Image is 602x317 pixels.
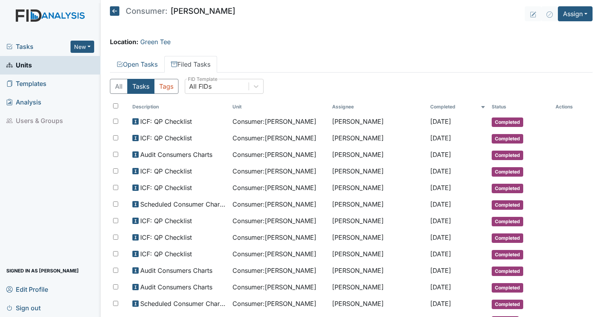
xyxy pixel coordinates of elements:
[430,117,451,125] span: [DATE]
[140,282,212,292] span: Audit Consumers Charts
[329,100,427,114] th: Assignee
[492,134,523,144] span: Completed
[140,216,192,226] span: ICF: QP Checklist
[232,216,316,226] span: Consumer : [PERSON_NAME]
[140,38,171,46] a: Green Tee
[329,196,427,213] td: [PERSON_NAME]
[492,233,523,243] span: Completed
[430,184,451,192] span: [DATE]
[71,41,94,53] button: New
[430,200,451,208] span: [DATE]
[110,56,164,73] a: Open Tasks
[126,7,167,15] span: Consumer:
[6,302,41,314] span: Sign out
[140,299,226,308] span: Scheduled Consumer Chart Review
[329,246,427,263] td: [PERSON_NAME]
[232,266,316,275] span: Consumer : [PERSON_NAME]
[329,180,427,196] td: [PERSON_NAME]
[140,166,192,176] span: ICF: QP Checklist
[492,250,523,259] span: Completed
[329,147,427,163] td: [PERSON_NAME]
[492,167,523,177] span: Completed
[129,100,229,114] th: Toggle SortBy
[492,283,523,293] span: Completed
[329,130,427,147] td: [PERSON_NAME]
[232,200,316,209] span: Consumer : [PERSON_NAME]
[430,250,451,258] span: [DATE]
[492,117,523,127] span: Completed
[140,133,192,143] span: ICF: QP Checklist
[430,151,451,158] span: [DATE]
[492,267,523,276] span: Completed
[140,266,212,275] span: Audit Consumers Charts
[430,217,451,225] span: [DATE]
[329,163,427,180] td: [PERSON_NAME]
[558,6,593,21] button: Assign
[329,263,427,279] td: [PERSON_NAME]
[6,96,41,108] span: Analysis
[154,79,178,94] button: Tags
[140,150,212,159] span: Audit Consumers Charts
[232,299,316,308] span: Consumer : [PERSON_NAME]
[232,150,316,159] span: Consumer : [PERSON_NAME]
[110,6,235,16] h5: [PERSON_NAME]
[140,200,226,209] span: Scheduled Consumer Chart Review
[113,103,118,108] input: Toggle All Rows Selected
[140,183,192,192] span: ICF: QP Checklist
[430,233,451,241] span: [DATE]
[329,296,427,312] td: [PERSON_NAME]
[232,233,316,242] span: Consumer : [PERSON_NAME]
[6,59,32,71] span: Units
[492,200,523,210] span: Completed
[127,79,154,94] button: Tasks
[232,117,316,126] span: Consumer : [PERSON_NAME]
[232,133,316,143] span: Consumer : [PERSON_NAME]
[329,229,427,246] td: [PERSON_NAME]
[140,233,192,242] span: ICF: QP Checklist
[492,217,523,226] span: Completed
[164,56,217,73] a: Filed Tasks
[110,79,178,94] div: Type filter
[232,249,316,259] span: Consumer : [PERSON_NAME]
[430,283,451,291] span: [DATE]
[232,282,316,292] span: Consumer : [PERSON_NAME]
[6,265,79,277] span: Signed in as [PERSON_NAME]
[140,249,192,259] span: ICF: QP Checklist
[492,151,523,160] span: Completed
[430,167,451,175] span: [DATE]
[229,100,329,114] th: Toggle SortBy
[329,213,427,229] td: [PERSON_NAME]
[232,183,316,192] span: Consumer : [PERSON_NAME]
[492,184,523,193] span: Completed
[110,38,138,46] strong: Location:
[427,100,489,114] th: Toggle SortBy
[6,283,48,295] span: Edit Profile
[189,82,212,91] div: All FIDs
[232,166,316,176] span: Consumer : [PERSON_NAME]
[552,100,592,114] th: Actions
[110,79,128,94] button: All
[430,267,451,274] span: [DATE]
[329,279,427,296] td: [PERSON_NAME]
[492,300,523,309] span: Completed
[430,134,451,142] span: [DATE]
[489,100,552,114] th: Toggle SortBy
[140,117,192,126] span: ICF: QP Checklist
[6,78,46,90] span: Templates
[329,114,427,130] td: [PERSON_NAME]
[6,42,71,51] a: Tasks
[430,300,451,308] span: [DATE]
